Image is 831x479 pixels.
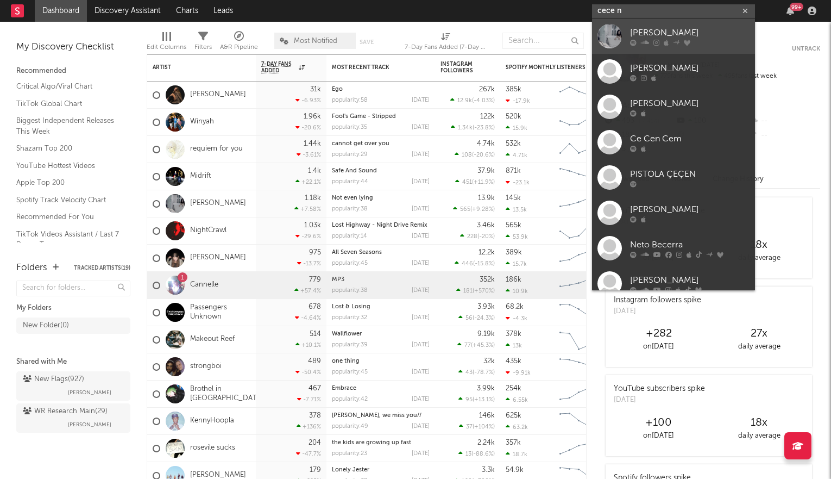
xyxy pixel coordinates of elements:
[297,423,321,430] div: +136 %
[555,326,603,353] svg: Chart title
[190,385,263,403] a: Brothel in [GEOGRAPHIC_DATA]
[332,467,430,473] div: Lonely Jester
[473,343,493,349] span: +45.3 %
[405,27,486,59] div: 7-Day Fans Added (7-Day Fans Added)
[295,97,321,104] div: -6.93 %
[506,167,521,175] div: 871k
[460,207,470,213] span: 565
[304,222,321,229] div: 1.03k
[332,97,368,103] div: popularity: 58
[467,234,477,240] span: 228
[16,98,119,110] a: TikTok Global Chart
[630,203,750,216] div: [PERSON_NAME]
[309,439,321,446] div: 204
[786,7,794,15] button: 99+
[614,383,705,395] div: YouTube subscribers spike
[608,340,709,353] div: on [DATE]
[451,124,495,131] div: ( )
[190,172,211,181] a: Midrift
[555,272,603,299] svg: Chart title
[332,304,370,310] a: Lost & Losing
[465,397,473,403] span: 95
[332,114,396,120] a: Fool's Game - Stripped
[592,89,755,125] a: [PERSON_NAME]
[555,136,603,163] svg: Chart title
[477,385,495,392] div: 3.99k
[309,276,321,283] div: 779
[412,179,430,185] div: [DATE]
[304,113,321,120] div: 1.96k
[220,41,258,54] div: A&R Pipeline
[506,466,524,474] div: 54.9k
[458,125,473,131] span: 1.34k
[294,206,321,213] div: +7.58 %
[502,33,584,49] input: Search...
[261,61,296,74] span: 7-Day Fans Added
[592,195,755,231] a: [PERSON_NAME]
[412,288,430,294] div: [DATE]
[506,424,528,431] div: 63.2k
[332,304,430,310] div: Lost & Losing
[297,260,321,267] div: -13.7 %
[748,114,820,128] div: --
[506,451,527,458] div: 18.7k
[630,97,750,110] div: [PERSON_NAME]
[630,26,750,39] div: [PERSON_NAME]
[332,222,427,228] a: Lost Highway - Night Drive Remix
[309,385,321,392] div: 467
[506,276,521,283] div: 186k
[332,168,377,174] a: Safe And Sound
[506,97,530,104] div: -17.9k
[16,371,130,401] a: New Flags(927)[PERSON_NAME]
[592,266,755,301] a: [PERSON_NAME]
[332,385,356,391] a: Embrace
[16,262,47,275] div: Folders
[455,260,495,267] div: ( )
[16,142,119,154] a: Shazam Top 200
[16,160,119,172] a: YouTube Hottest Videos
[308,358,321,365] div: 489
[608,327,709,340] div: +282
[332,206,368,212] div: popularity: 38
[458,396,495,403] div: ( )
[412,451,430,457] div: [DATE]
[506,412,521,419] div: 625k
[479,86,495,93] div: 267k
[630,238,750,251] div: Neto Becerra
[465,315,473,321] span: 56
[16,41,130,54] div: My Discovery Checklist
[465,451,471,457] span: 13
[147,41,186,54] div: Edit Columns
[16,302,130,315] div: My Folders
[295,341,321,349] div: +10.1 %
[475,261,493,267] span: -15.8 %
[440,61,479,74] div: Instagram Followers
[592,160,755,195] a: PISTOLA ÇEÇEN
[466,424,473,430] span: 37
[555,381,603,408] svg: Chart title
[16,281,130,296] input: Search for folders...
[332,260,368,266] div: popularity: 45
[506,385,521,392] div: 254k
[592,125,755,160] a: Ce Cen Cem
[458,369,495,376] div: ( )
[190,416,234,426] a: KennyHoopla
[608,430,709,443] div: on [DATE]
[630,167,750,181] div: PISTOLA ÇEÇEN
[405,41,486,54] div: 7-Day Fans Added (7-Day Fans Added)
[412,396,430,402] div: [DATE]
[74,265,130,271] button: Tracked Artists(19)
[480,276,495,283] div: 352k
[16,177,119,189] a: Apple Top 200
[310,331,321,338] div: 514
[592,54,755,89] a: [PERSON_NAME]
[477,167,495,175] div: 37.9k
[630,132,750,145] div: Ce Cen Cem
[453,206,495,213] div: ( )
[16,318,130,334] a: New Folder(0)
[460,233,495,240] div: ( )
[792,43,820,54] button: Untrack
[194,27,212,59] div: Filters
[190,281,218,290] a: Cannelle
[332,440,430,446] div: the kids are growing up fast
